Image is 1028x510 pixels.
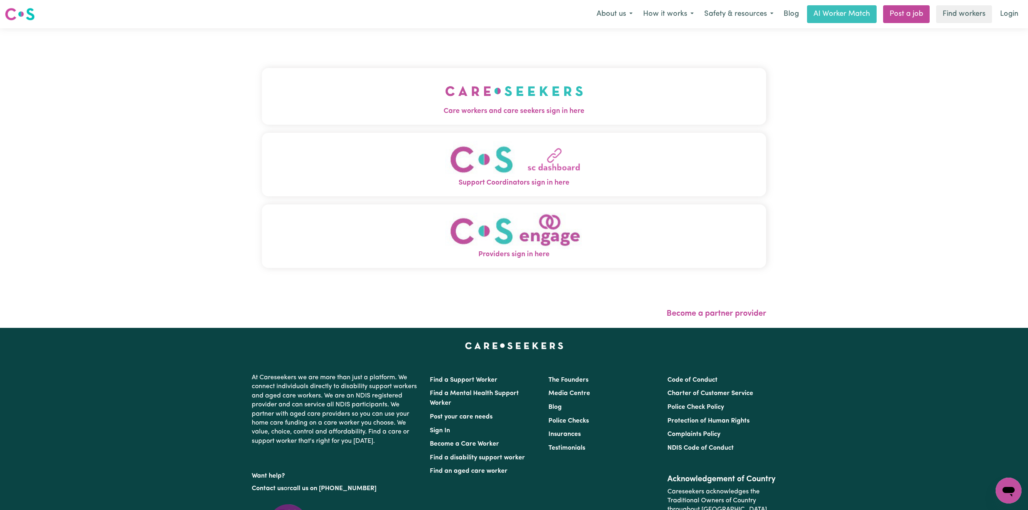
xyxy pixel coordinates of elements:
a: AI Worker Match [807,5,877,23]
span: Care workers and care seekers sign in here [262,106,766,117]
a: Complaints Policy [667,431,720,438]
a: Login [995,5,1023,23]
span: Support Coordinators sign in here [262,178,766,188]
p: At Careseekers we are more than just a platform. We connect individuals directly to disability su... [252,370,420,449]
a: Become a Care Worker [430,441,499,447]
a: Careseekers logo [5,5,35,23]
a: Police Checks [548,418,589,424]
a: Blog [548,404,562,410]
span: Providers sign in here [262,249,766,260]
iframe: Button to launch messaging window [996,478,1022,504]
h2: Acknowledgement of Country [667,474,776,484]
button: About us [591,6,638,23]
a: Careseekers home page [465,342,563,349]
a: call us on [PHONE_NUMBER] [290,485,376,492]
a: Protection of Human Rights [667,418,750,424]
a: The Founders [548,377,588,383]
a: Become a partner provider [667,310,766,318]
a: Contact us [252,485,284,492]
a: Find workers [936,5,992,23]
a: Code of Conduct [667,377,718,383]
a: Find an aged care worker [430,468,508,474]
a: Sign In [430,427,450,434]
a: Media Centre [548,390,590,397]
p: Want help? [252,468,420,480]
button: Support Coordinators sign in here [262,133,766,196]
img: Careseekers logo [5,7,35,21]
a: Find a Mental Health Support Worker [430,390,519,406]
button: How it works [638,6,699,23]
a: Police Check Policy [667,404,724,410]
button: Care workers and care seekers sign in here [262,68,766,125]
a: Post your care needs [430,414,493,420]
a: Insurances [548,431,581,438]
a: Blog [779,5,804,23]
a: Post a job [883,5,930,23]
a: NDIS Code of Conduct [667,445,734,451]
a: Charter of Customer Service [667,390,753,397]
button: Providers sign in here [262,204,766,268]
button: Safety & resources [699,6,779,23]
a: Testimonials [548,445,585,451]
a: Find a disability support worker [430,455,525,461]
a: Find a Support Worker [430,377,497,383]
p: or [252,481,420,496]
